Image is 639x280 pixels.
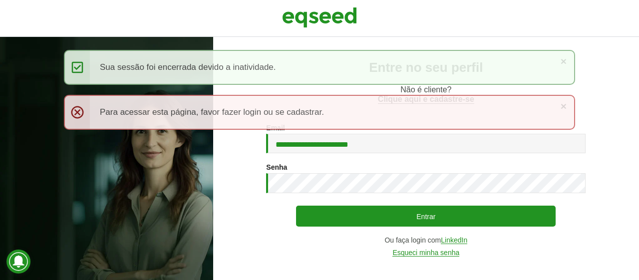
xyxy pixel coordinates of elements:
a: LinkedIn [441,237,467,244]
label: Senha [266,164,287,171]
div: Para acessar esta página, favor fazer login ou se cadastrar. [64,95,575,130]
div: Ou faça login com [266,237,586,244]
a: Esqueci minha senha [392,249,459,257]
div: Sua sessão foi encerrada devido a inatividade. [64,50,575,85]
button: Entrar [296,206,556,227]
a: × [561,101,567,111]
a: × [561,56,567,66]
img: EqSeed Logo [282,5,357,30]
